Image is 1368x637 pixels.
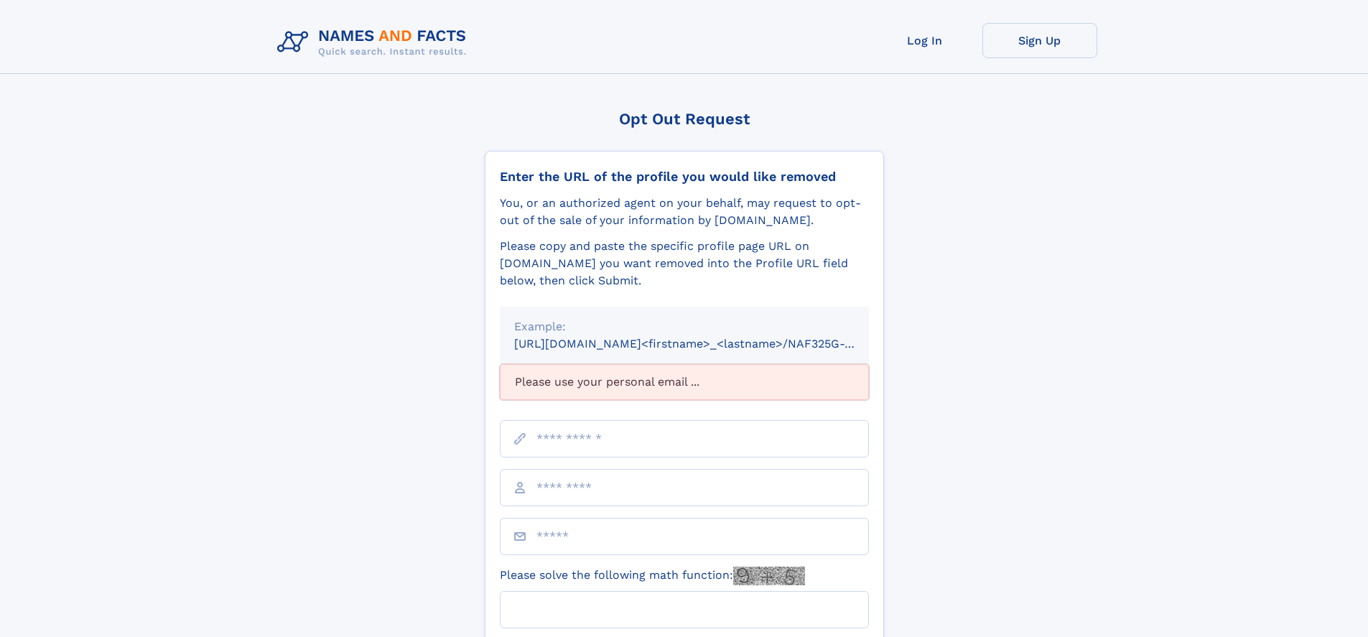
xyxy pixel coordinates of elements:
div: Enter the URL of the profile you would like removed [500,169,869,185]
small: [URL][DOMAIN_NAME]<firstname>_<lastname>/NAF325G-xxxxxxxx [514,337,896,350]
div: You, or an authorized agent on your behalf, may request to opt-out of the sale of your informatio... [500,195,869,229]
img: Logo Names and Facts [271,23,478,62]
div: Example: [514,318,855,335]
a: Log In [867,23,982,58]
label: Please solve the following math function: [500,567,805,585]
div: Please use your personal email ... [500,364,869,400]
a: Sign Up [982,23,1097,58]
div: Please copy and paste the specific profile page URL on [DOMAIN_NAME] you want removed into the Pr... [500,238,869,289]
div: Opt Out Request [485,110,884,128]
